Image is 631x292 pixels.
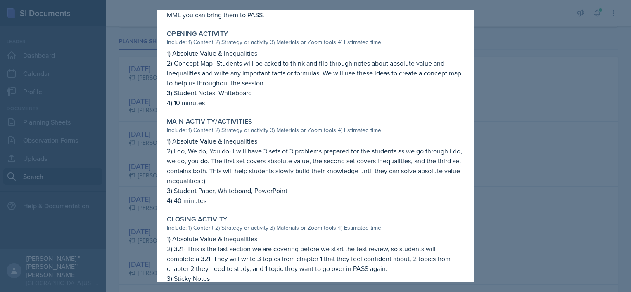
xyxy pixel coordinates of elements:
label: Opening Activity [167,30,228,38]
p: 1) Absolute Value & Inequalities [167,136,464,146]
p: 2) 321- This is the last section we are covering before we start the test review, so students wil... [167,244,464,273]
p: 4) 10 minutes [167,98,464,108]
p: 4) 40 minutes [167,195,464,205]
p: 2) I do, We do, You do- I will have 3 sets of 3 problems prepared for the students as we go throu... [167,146,464,186]
p: 3) Sticky Notes [167,273,464,283]
p: 1) Absolute Value & Inequalities [167,48,464,58]
label: Closing Activity [167,215,227,224]
label: Main Activity/Activities [167,118,253,126]
div: Include: 1) Content 2) Strategy or activity 3) Materials or Zoom tools 4) Estimated time [167,126,464,134]
div: Include: 1) Content 2) Strategy or activity 3) Materials or Zoom tools 4) Estimated time [167,224,464,232]
p: 3) Student Paper, Whiteboard, PowerPoint [167,186,464,195]
div: Include: 1) Content 2) Strategy or activity 3) Materials or Zoom tools 4) Estimated time [167,38,464,47]
p: 3) Student Notes, Whiteboard [167,88,464,98]
p: 1) Absolute Value & Inequalities [167,234,464,244]
p: 2) Concept Map- Students will be asked to think and flip through notes about absolute value and i... [167,58,464,88]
